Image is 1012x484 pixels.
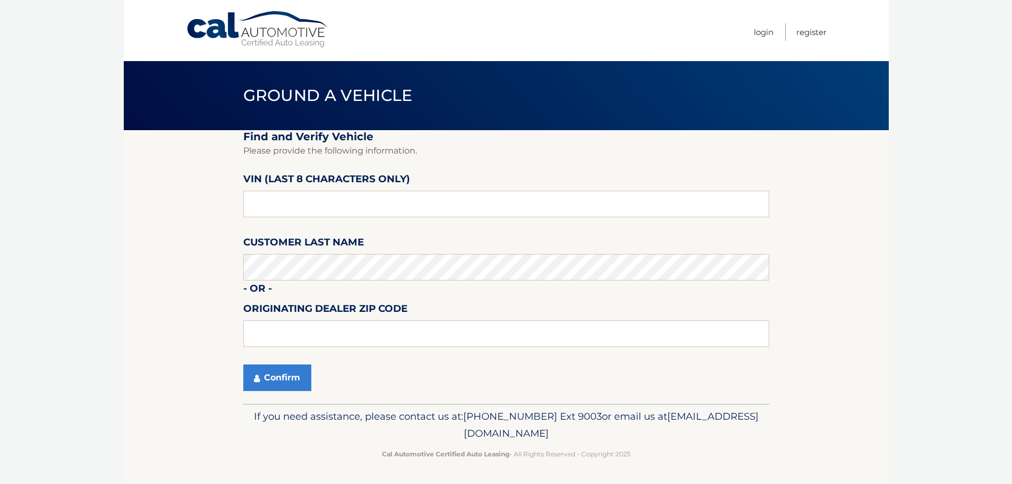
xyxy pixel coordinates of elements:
[754,23,773,41] a: Login
[243,171,410,191] label: VIN (last 8 characters only)
[382,450,509,458] strong: Cal Automotive Certified Auto Leasing
[250,408,762,442] p: If you need assistance, please contact us at: or email us at
[243,86,413,105] span: Ground a Vehicle
[243,130,769,143] h2: Find and Verify Vehicle
[186,11,329,48] a: Cal Automotive
[243,234,364,254] label: Customer Last Name
[796,23,827,41] a: Register
[243,301,407,320] label: Originating Dealer Zip Code
[243,364,311,391] button: Confirm
[243,281,272,300] label: - or -
[243,143,769,158] p: Please provide the following information.
[463,410,602,422] span: [PHONE_NUMBER] Ext 9003
[250,448,762,460] p: - All Rights Reserved - Copyright 2025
